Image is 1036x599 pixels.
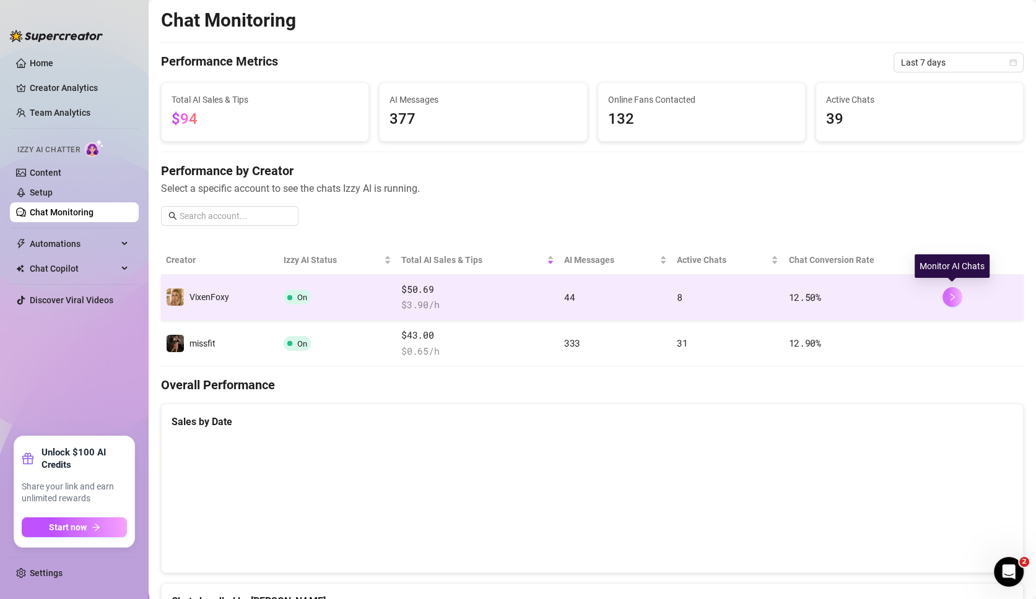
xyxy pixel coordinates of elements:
[22,481,127,505] span: Share your link and earn unlimited rewards
[30,168,61,178] a: Content
[942,287,962,307] button: right
[396,246,559,275] th: Total AI Sales & Tips
[161,181,1024,196] span: Select a specific account to see the chats Izzy AI is running.
[677,253,768,267] span: Active Chats
[297,339,307,348] span: On
[672,246,783,275] th: Active Chats
[189,292,229,302] span: VixenFoxy
[161,53,278,72] h4: Performance Metrics
[677,337,687,349] span: 31
[608,108,795,131] span: 132
[92,523,100,532] span: arrow-right
[172,414,1013,429] div: Sales by Date
[30,108,90,118] a: Team Analytics
[401,298,554,312] span: $ 3.90 /h
[30,234,118,254] span: Automations
[564,291,575,303] span: 44
[390,108,577,131] span: 377
[30,187,53,197] a: Setup
[49,522,87,532] span: Start now
[189,338,215,348] span: missfit
[30,78,129,98] a: Creator Analytics
[161,376,1024,394] h4: Overall Performance
[167,288,184,306] img: VixenFoxy
[30,207,94,217] a: Chat Monitoring
[1019,557,1029,567] span: 2
[16,264,24,273] img: Chat Copilot
[901,53,1016,72] span: Last 7 days
[172,110,198,127] span: $94
[172,93,359,106] span: Total AI Sales & Tips
[22,517,127,537] button: Start nowarrow-right
[16,239,26,249] span: thunderbolt
[401,253,544,267] span: Total AI Sales & Tips
[10,30,103,42] img: logo-BBDzfeDw.svg
[826,93,1013,106] span: Active Chats
[948,293,957,301] span: right
[788,337,821,349] span: 12.90 %
[608,93,795,106] span: Online Fans Contacted
[297,293,307,302] span: On
[1009,59,1017,66] span: calendar
[30,58,53,68] a: Home
[161,246,279,275] th: Creator
[180,209,291,223] input: Search account...
[30,259,118,278] span: Chat Copilot
[915,254,990,278] div: Monitor AI Chats
[161,9,296,32] h2: Chat Monitoring
[30,568,63,578] a: Settings
[564,337,580,349] span: 333
[401,328,554,343] span: $43.00
[279,246,396,275] th: Izzy AI Status
[564,253,657,267] span: AI Messages
[390,93,577,106] span: AI Messages
[677,291,682,303] span: 8
[30,295,113,305] a: Discover Viral Videos
[788,291,821,303] span: 12.50 %
[826,108,1013,131] span: 39
[401,282,554,297] span: $50.69
[17,144,80,156] span: Izzy AI Chatter
[168,212,177,220] span: search
[783,246,937,275] th: Chat Conversion Rate
[161,162,1024,179] h4: Performance by Creator
[22,452,34,465] span: gift
[994,557,1024,587] iframe: Intercom live chat
[85,139,104,157] img: AI Chatter
[559,246,672,275] th: AI Messages
[401,344,554,359] span: $ 0.65 /h
[167,335,184,352] img: missfit
[41,446,127,471] strong: Unlock $100 AI Credits
[284,253,381,267] span: Izzy AI Status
